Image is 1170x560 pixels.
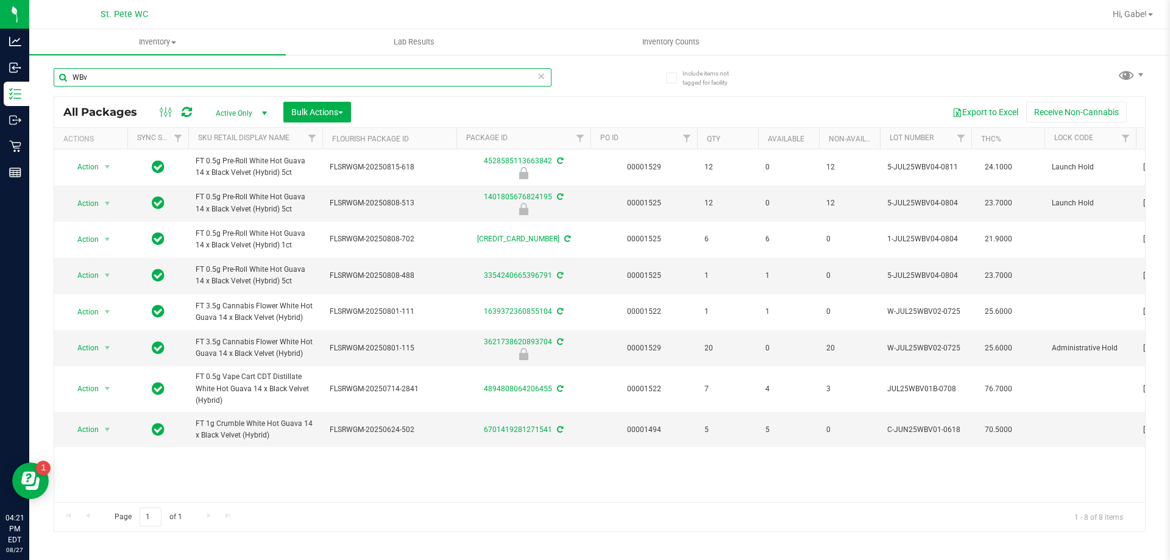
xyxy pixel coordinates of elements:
[36,461,51,475] iframe: Resource center unread badge
[979,303,1018,321] span: 25.6000
[484,385,552,393] a: 4894808064206455
[9,114,21,126] inline-svg: Outbound
[196,418,315,441] span: FT 1g Crumble White Hot Guava 14 x Black Velvet (Hybrid)
[887,306,964,317] span: W-JUL25WBV02-0725
[100,421,115,438] span: select
[542,29,799,55] a: Inventory Counts
[555,425,563,434] span: Sync from Compliance System
[196,300,315,324] span: FT 3.5g Cannabis Flower White Hot Guava 14 x Black Velvet (Hybrid)
[626,37,716,48] span: Inventory Counts
[1116,128,1136,149] a: Filter
[66,303,99,321] span: Action
[979,339,1018,357] span: 25.6000
[9,166,21,179] inline-svg: Reports
[484,307,552,316] a: 1639372360855104
[66,195,99,212] span: Action
[196,191,315,214] span: FT 0.5g Pre-Roll White Hot Guava 14 x Black Velvet (Hybrid) 5ct
[1054,133,1093,142] a: Lock Code
[152,194,165,211] span: In Sync
[5,512,24,545] p: 04:21 PM EDT
[100,195,115,212] span: select
[765,161,812,173] span: 0
[100,231,115,248] span: select
[826,383,873,395] span: 3
[66,231,99,248] span: Action
[152,303,165,320] span: In Sync
[768,135,804,143] a: Available
[100,303,115,321] span: select
[951,128,971,149] a: Filter
[1052,161,1129,173] span: Launch Hold
[562,235,570,243] span: Sync from Compliance System
[168,128,188,149] a: Filter
[981,135,1001,143] a: THC%
[890,133,934,142] a: Lot Number
[826,270,873,282] span: 0
[704,306,751,317] span: 1
[466,133,508,142] a: Package ID
[140,508,161,526] input: 1
[707,135,720,143] a: Qty
[704,161,751,173] span: 12
[63,105,149,119] span: All Packages
[979,380,1018,398] span: 76.7000
[9,62,21,74] inline-svg: Inbound
[66,267,99,284] span: Action
[826,424,873,436] span: 0
[829,135,883,143] a: Non-Available
[555,338,563,346] span: Sync from Compliance System
[152,339,165,356] span: In Sync
[600,133,619,142] a: PO ID
[765,306,812,317] span: 1
[330,270,449,282] span: FLSRWGM-20250808-488
[66,158,99,175] span: Action
[477,235,559,243] a: [CREDIT_CARD_NUMBER]
[570,128,590,149] a: Filter
[537,68,545,84] span: Clear
[101,9,148,19] span: St. Pete WC
[330,424,449,436] span: FLSRWGM-20250624-502
[152,267,165,284] span: In Sync
[627,235,661,243] a: 00001525
[704,270,751,282] span: 1
[330,306,449,317] span: FLSRWGM-20250801-111
[704,342,751,354] span: 20
[484,425,552,434] a: 6701419281271541
[826,161,873,173] span: 12
[198,133,289,142] a: Sku Retail Display Name
[196,371,315,406] span: FT 0.5g Vape Cart CDT Distillate White Hot Guava 14 x Black Velvet (Hybrid)
[979,421,1018,439] span: 70.5000
[555,157,563,165] span: Sync from Compliance System
[152,230,165,247] span: In Sync
[330,197,449,209] span: FLSRWGM-20250808-513
[330,233,449,245] span: FLSRWGM-20250808-702
[196,155,315,179] span: FT 0.5g Pre-Roll White Hot Guava 14 x Black Velvet (Hybrid) 5ct
[9,140,21,152] inline-svg: Retail
[104,508,192,526] span: Page of 1
[887,161,964,173] span: 5-JUL25WBV04-0811
[704,424,751,436] span: 5
[765,270,812,282] span: 1
[826,197,873,209] span: 12
[627,385,661,393] a: 00001522
[283,102,351,122] button: Bulk Actions
[887,270,964,282] span: 5-JUL25WBV04-0804
[979,230,1018,248] span: 21.9000
[455,167,592,179] div: Launch Hold
[66,380,99,397] span: Action
[627,199,661,207] a: 00001525
[1113,9,1147,19] span: Hi, Gabe!
[302,128,322,149] a: Filter
[377,37,451,48] span: Lab Results
[1052,342,1129,354] span: Administrative Hold
[330,383,449,395] span: FLSRWGM-20250714-2841
[152,158,165,175] span: In Sync
[196,264,315,287] span: FT 0.5g Pre-Roll White Hot Guava 14 x Black Velvet (Hybrid) 5ct
[5,545,24,555] p: 08/27
[9,35,21,48] inline-svg: Analytics
[887,424,964,436] span: C-JUN25WBV01-0618
[765,197,812,209] span: 0
[555,307,563,316] span: Sync from Compliance System
[677,128,697,149] a: Filter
